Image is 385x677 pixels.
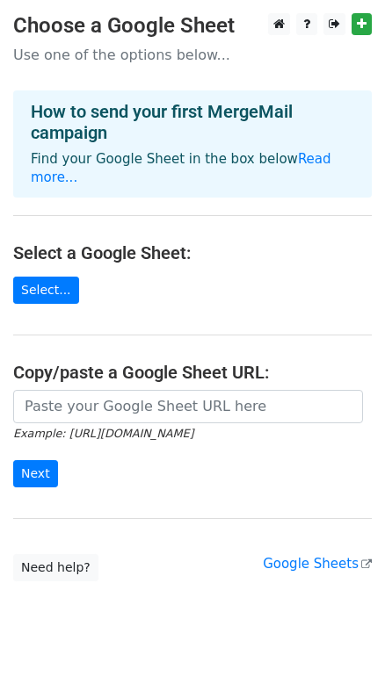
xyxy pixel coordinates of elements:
p: Find your Google Sheet in the box below [31,150,354,187]
a: Need help? [13,554,98,581]
a: Google Sheets [263,556,372,572]
input: Paste your Google Sheet URL here [13,390,363,423]
h4: Select a Google Sheet: [13,242,372,263]
a: Select... [13,277,79,304]
h4: How to send your first MergeMail campaign [31,101,354,143]
small: Example: [URL][DOMAIN_NAME] [13,427,193,440]
a: Read more... [31,151,331,185]
h3: Choose a Google Sheet [13,13,372,39]
h4: Copy/paste a Google Sheet URL: [13,362,372,383]
input: Next [13,460,58,487]
p: Use one of the options below... [13,46,372,64]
